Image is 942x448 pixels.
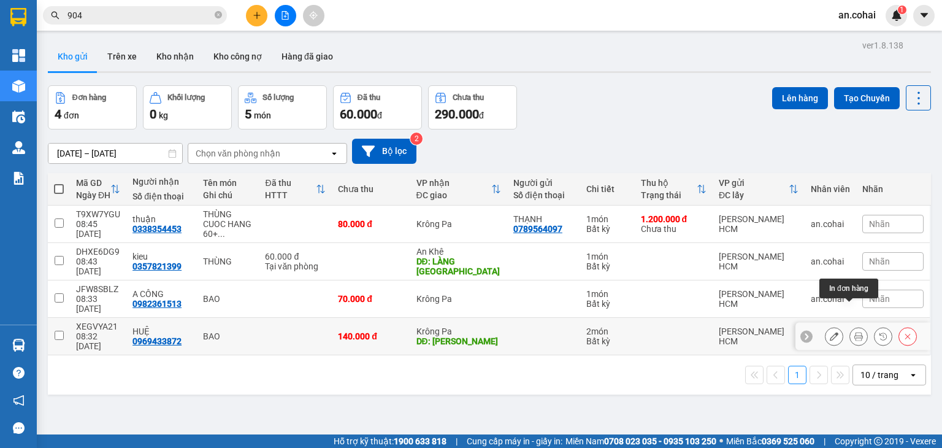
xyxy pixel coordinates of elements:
[76,247,120,257] div: DHXE6DG9
[218,229,225,239] span: ...
[48,85,137,129] button: Đơn hàng4đơn
[338,294,404,304] div: 70.000 đ
[898,6,906,14] sup: 1
[467,434,562,448] span: Cung cấp máy in - giấy in:
[719,439,723,444] span: ⚪️
[586,214,629,224] div: 1 món
[76,257,120,276] div: 08:43 [DATE]
[265,252,326,261] div: 60.000 đ
[203,331,253,341] div: BAO
[453,93,484,102] div: Chưa thu
[641,178,697,188] div: Thu hộ
[586,261,629,271] div: Bất kỳ
[719,178,789,188] div: VP gửi
[811,294,850,304] div: an.cohai
[719,190,789,200] div: ĐC lấy
[132,214,191,224] div: thuận
[641,190,697,200] div: Trạng thái
[76,209,120,219] div: T9XW7YGU
[919,10,930,21] span: caret-down
[811,257,850,266] div: an.cohai
[513,178,574,188] div: Người gửi
[819,279,878,298] div: In đơn hàng
[272,42,343,71] button: Hàng đã giao
[132,224,182,234] div: 0338354453
[860,369,898,381] div: 10 / trang
[150,107,156,122] span: 0
[265,261,326,271] div: Tại văn phòng
[416,219,501,229] div: Krông Pa
[329,149,339,158] svg: open
[13,367,25,379] span: question-circle
[869,294,890,304] span: Nhãn
[196,147,280,160] div: Chọn văn phòng nhận
[13,395,25,406] span: notification
[245,107,251,122] span: 5
[641,214,706,234] div: Chưa thu
[829,7,886,23] span: an.cohai
[132,299,182,309] div: 0982361513
[416,336,501,346] div: DĐ: CHU CAM
[834,87,900,109] button: Tạo Chuyến
[132,191,191,201] div: Số điện thoại
[254,110,271,120] span: món
[64,110,79,120] span: đơn
[811,184,850,194] div: Nhân viên
[428,85,517,129] button: Chưa thu290.000đ
[132,336,182,346] div: 0969433872
[358,93,380,102] div: Đã thu
[862,39,903,52] div: ver 1.8.138
[416,247,501,257] div: An Khê
[110,47,257,61] span: Gửi: THẠNH 0789564097
[416,294,501,304] div: Krông Pa
[215,10,222,21] span: close-circle
[143,85,232,129] button: Khối lượng0kg
[869,219,890,229] span: Nhãn
[12,49,25,62] img: dashboard-icon
[772,87,828,109] button: Lên hàng
[76,284,120,294] div: JFW8SBLZ
[334,434,446,448] span: Hỗ trợ kỹ thuật:
[604,436,716,446] strong: 0708 023 035 - 0935 103 250
[565,434,716,448] span: Miền Nam
[416,190,491,200] div: ĐC giao
[586,336,629,346] div: Bất kỳ
[862,184,924,194] div: Nhãn
[338,184,404,194] div: Chưa thu
[48,42,98,71] button: Kho gửi
[513,190,574,200] div: Số điện thoại
[132,261,182,271] div: 0357821399
[204,42,272,71] button: Kho công nợ
[416,326,501,336] div: Krông Pa
[6,38,69,57] h2: T9XW7YGU
[51,11,59,20] span: search
[12,141,25,154] img: warehouse-icon
[76,322,120,331] div: XEGVYA21
[275,5,296,26] button: file-add
[719,289,798,309] div: [PERSON_NAME] HCM
[874,437,883,446] span: copyright
[416,178,491,188] div: VP nhận
[713,173,805,206] th: Toggle SortBy
[70,173,126,206] th: Toggle SortBy
[48,144,182,163] input: Select a date range.
[110,85,171,106] span: THÙNG
[891,10,902,21] img: icon-new-feature
[76,219,120,239] div: 08:45 [DATE]
[394,436,446,446] strong: 1900 633 818
[203,257,253,266] div: THÙNG
[456,434,458,448] span: |
[410,173,507,206] th: Toggle SortBy
[303,5,324,26] button: aim
[110,67,240,82] span: [PERSON_NAME] HCM
[12,80,25,93] img: warehouse-icon
[13,422,25,434] span: message
[253,11,261,20] span: plus
[513,224,562,234] div: 0789564097
[246,5,267,26] button: plus
[132,289,191,299] div: A CÔNG
[132,252,191,261] div: kieu
[262,93,294,102] div: Số lượng
[333,85,422,129] button: Đã thu60.000đ
[908,370,918,380] svg: open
